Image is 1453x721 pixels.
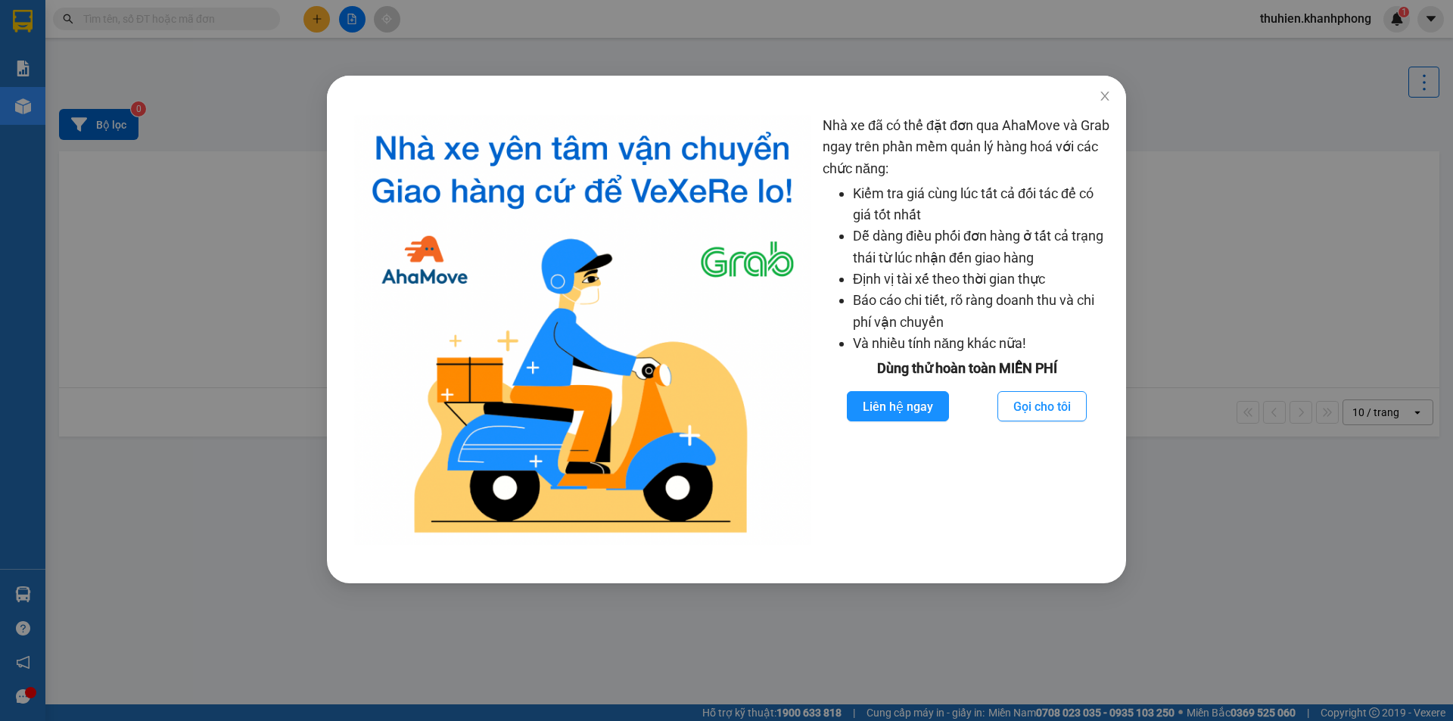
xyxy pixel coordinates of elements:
span: Gọi cho tôi [1013,397,1071,416]
div: Nhà xe đã có thể đặt đơn qua AhaMove và Grab ngay trên phần mềm quản lý hàng hoá với các chức năng: [823,115,1111,545]
button: Liên hệ ngay [847,391,949,421]
li: Kiểm tra giá cùng lúc tất cả đối tác để có giá tốt nhất [853,183,1111,226]
li: Và nhiều tính năng khác nữa! [853,333,1111,354]
li: Định vị tài xế theo thời gian thực [853,269,1111,290]
li: Dễ dàng điều phối đơn hàng ở tất cả trạng thái từ lúc nhận đến giao hàng [853,225,1111,269]
div: Dùng thử hoàn toàn MIỄN PHÍ [823,358,1111,379]
button: Gọi cho tôi [997,391,1087,421]
button: Close [1084,76,1126,118]
li: Báo cáo chi tiết, rõ ràng doanh thu và chi phí vận chuyển [853,290,1111,333]
span: close [1099,90,1111,102]
span: Liên hệ ngay [863,397,933,416]
img: logo [354,115,811,545]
